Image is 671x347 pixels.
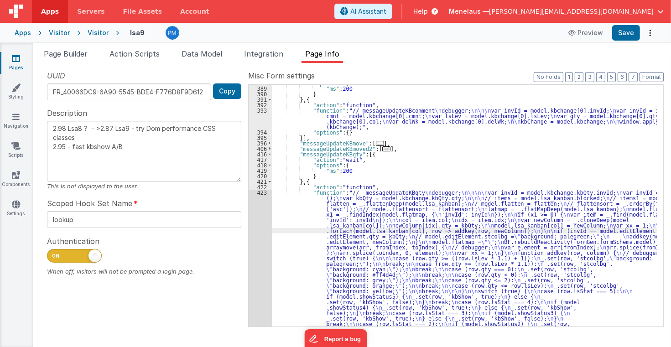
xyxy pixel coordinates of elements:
[565,72,573,82] button: 1
[248,70,315,81] span: Misc Form settings
[534,72,563,82] button: No Folds
[305,49,339,58] span: Page Info
[596,72,605,82] button: 4
[47,108,87,119] span: Description
[47,267,241,276] div: When off, visitors will not be prompted a login page.
[130,29,145,36] h4: lsa9
[182,49,222,58] span: Data Model
[249,162,272,168] div: 418
[249,91,272,97] div: 390
[644,26,656,39] button: Options
[249,157,272,162] div: 417
[249,129,272,135] div: 394
[413,7,428,16] span: Help
[249,97,272,102] div: 391
[249,179,272,184] div: 421
[213,83,241,99] button: Copy
[47,70,65,81] span: UUID
[88,28,109,37] div: Visitor
[334,4,392,19] button: AI Assistant
[123,7,162,16] span: File Assets
[640,72,664,82] button: Format
[585,72,594,82] button: 3
[77,7,104,16] span: Servers
[47,182,241,191] div: This is not displayed to the user.
[249,168,272,173] div: 419
[249,108,272,129] div: 393
[618,72,627,82] button: 6
[47,236,99,247] span: Authentication
[41,7,59,16] span: Apps
[244,49,283,58] span: Integration
[382,146,390,151] span: ...
[249,86,272,91] div: 389
[575,72,583,82] button: 2
[249,184,272,190] div: 422
[249,140,272,146] div: 396
[49,28,70,37] div: Visitor
[629,72,638,82] button: 7
[249,173,272,179] div: 420
[109,49,160,58] span: Action Scripts
[489,7,654,16] span: [PERSON_NAME][EMAIL_ADDRESS][DOMAIN_NAME]
[563,26,609,40] button: Preview
[47,198,132,209] span: Scoped Hook Set Name
[449,7,664,16] button: Menelaus — [PERSON_NAME][EMAIL_ADDRESS][DOMAIN_NAME]
[350,7,386,16] span: AI Assistant
[249,135,272,140] div: 395
[449,7,489,16] span: Menelaus —
[15,28,31,37] div: Apps
[612,25,640,41] button: Save
[607,72,616,82] button: 5
[249,151,272,157] div: 416
[376,141,384,146] span: ...
[166,26,179,39] img: a12ed5ba5769bda9d2665f51d2850528
[44,49,88,58] span: Page Builder
[249,146,272,151] div: 406
[249,102,272,108] div: 392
